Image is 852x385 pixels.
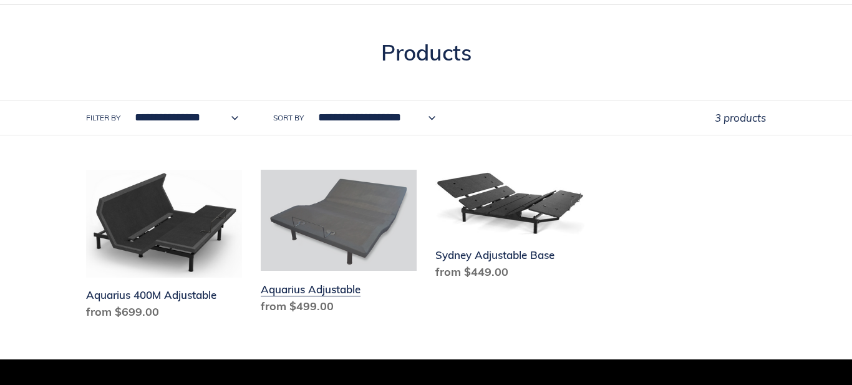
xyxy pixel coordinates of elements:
span: Products [381,39,472,66]
a: Aquarius Adjustable [261,170,417,319]
label: Sort by [273,112,304,124]
label: Filter by [86,112,120,124]
a: Sydney Adjustable Base [435,170,591,285]
a: Aquarius 400M Adjustable [86,170,242,325]
span: 3 products [715,111,766,124]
